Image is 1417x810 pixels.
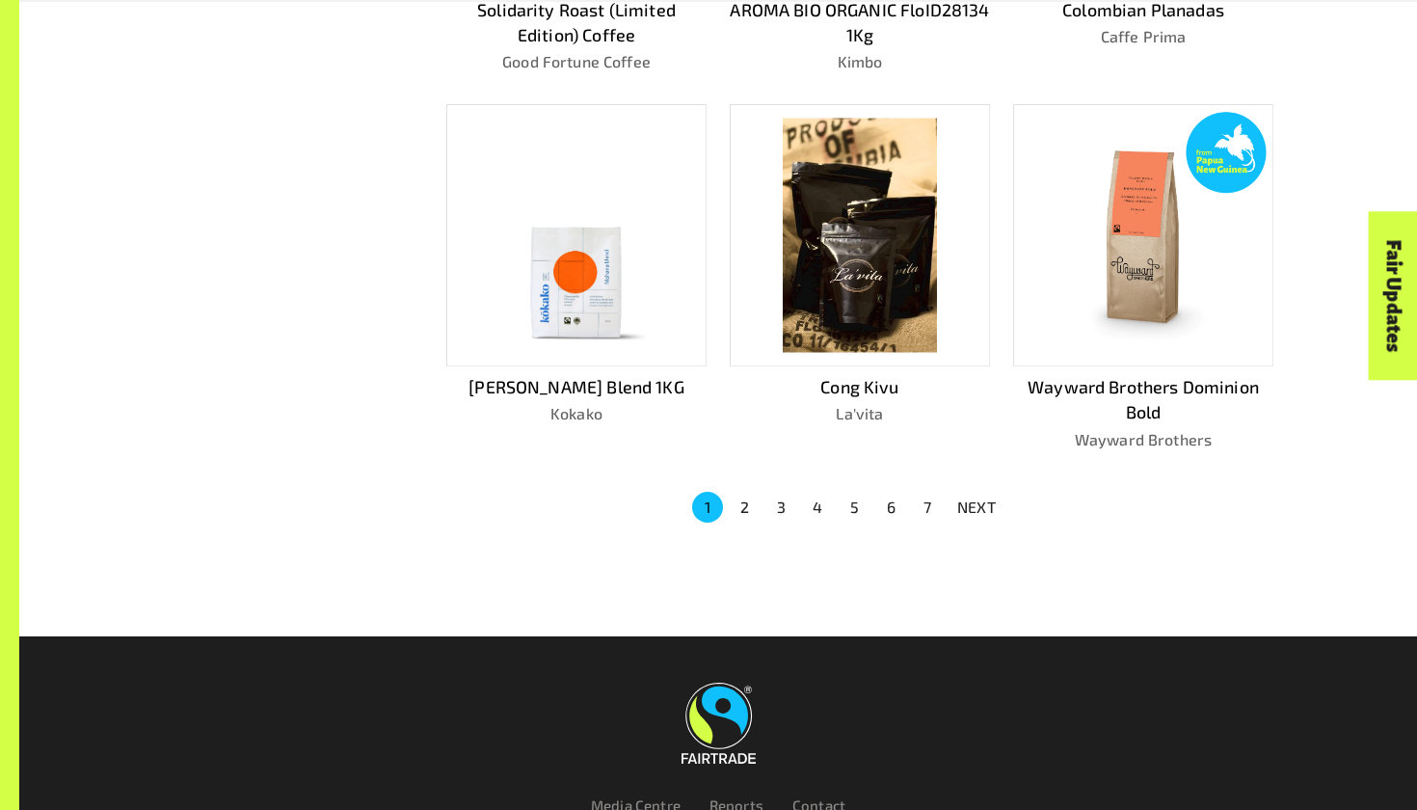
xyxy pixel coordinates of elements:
[730,402,990,425] p: La'vita
[1013,25,1273,48] p: Caffe Prima
[875,492,906,523] button: Go to page 6
[729,492,760,523] button: Go to page 2
[957,496,996,519] p: NEXT
[1013,374,1273,426] p: Wayward Brothers Dominion Bold
[446,50,707,73] p: Good Fortune Coffee
[446,402,707,425] p: Kokako
[946,490,1007,525] button: NEXT
[689,490,1007,525] nav: pagination navigation
[730,50,990,73] p: Kimbo
[730,374,990,400] p: Cong Kivu
[802,492,833,523] button: Go to page 4
[682,683,756,764] img: Fairtrade Australia New Zealand logo
[446,374,707,400] p: [PERSON_NAME] Blend 1KG
[839,492,869,523] button: Go to page 5
[446,104,707,450] a: [PERSON_NAME] Blend 1KGKokako
[692,492,723,523] button: page 1
[912,492,943,523] button: Go to page 7
[730,104,990,450] a: Cong KivuLa'vita
[1013,428,1273,451] p: Wayward Brothers
[765,492,796,523] button: Go to page 3
[1013,104,1273,450] a: Wayward Brothers Dominion BoldWayward Brothers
